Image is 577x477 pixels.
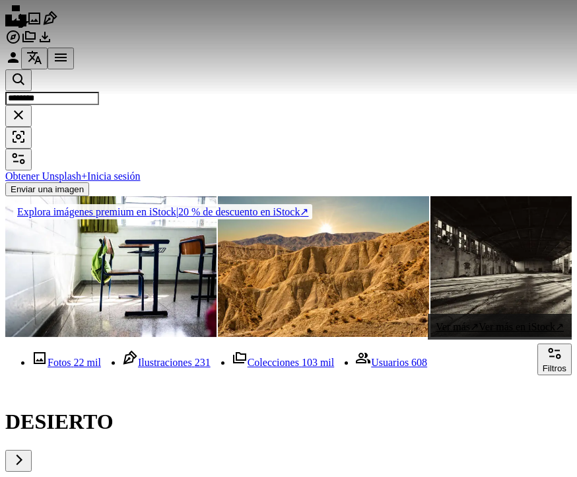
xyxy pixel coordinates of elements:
[32,357,101,368] a: Fotos 22 mil
[537,344,572,375] button: Filtros
[5,450,32,472] button: desplazar lista a la derecha
[355,357,427,368] a: Usuarios 608
[411,357,427,368] span: 608
[5,410,572,434] h1: DESIERTO
[5,56,21,67] a: Iniciar sesión / Registrarse
[21,48,48,69] button: Idioma
[436,321,479,332] span: Ver más ↗
[5,170,87,182] a: Obtener Unsplash+
[218,196,429,337] img: El desierto de las tabernas de Almería al atardecer
[479,321,564,332] span: Ver más en iStock ↗
[87,170,140,182] a: Inicia sesión
[5,105,32,127] button: Borrar
[13,204,312,219] div: 20 % de descuento en iStock ↗
[122,357,211,368] a: Ilustraciones 231
[5,69,32,91] button: Buscar en Unsplash
[5,127,32,149] button: Búsqueda visual
[5,36,21,47] a: Explorar
[37,36,53,47] a: Historial de descargas
[195,357,211,368] span: 231
[48,48,74,69] button: Menú
[74,357,101,368] span: 22 mil
[21,36,37,47] a: Colecciones
[17,206,178,217] span: Explora imágenes premium en iStock |
[232,357,335,368] a: Colecciones 103 mil
[5,69,572,149] form: Encuentra imágenes en todo el sitio
[26,17,42,28] a: Fotos
[5,196,320,227] a: Explora imágenes premium en iStock|20 % de descuento en iStock↗
[302,357,334,368] span: 103 mil
[5,17,26,28] a: Inicio — Unsplash
[5,182,89,196] button: Enviar una imagen
[5,196,217,337] img: Escritorio en el aula de la escuela
[42,17,58,28] a: Ilustraciones
[5,149,32,170] button: Filtros
[428,314,572,340] a: Ver más↗Ver más en iStock↗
